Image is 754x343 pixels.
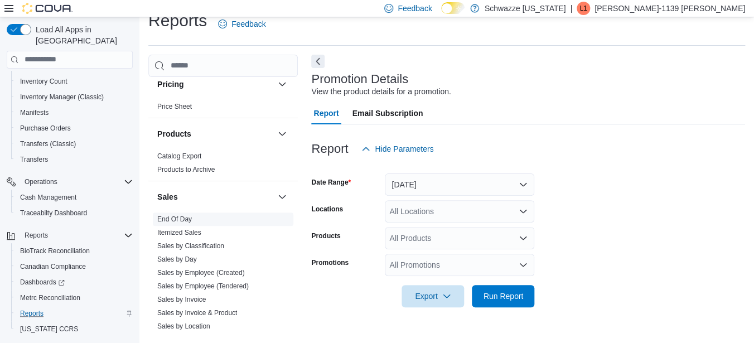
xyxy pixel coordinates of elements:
span: Feedback [398,3,432,14]
span: Inventory Manager (Classic) [16,90,133,104]
span: Manifests [16,106,133,119]
button: Hide Parameters [357,138,438,160]
span: Dashboards [16,276,133,289]
span: BioTrack Reconciliation [20,247,90,255]
span: Sales by Invoice [157,295,206,304]
button: Canadian Compliance [11,259,137,274]
button: Next [311,55,325,68]
p: | [570,2,572,15]
button: Reports [11,306,137,321]
img: Cova [22,3,72,14]
button: Products [157,128,273,139]
button: Purchase Orders [11,120,137,136]
a: [US_STATE] CCRS [16,322,83,336]
a: Traceabilty Dashboard [16,206,91,220]
button: Open list of options [519,234,528,243]
a: Sales by Employee (Created) [157,269,245,277]
span: Reports [16,307,133,320]
span: Reports [20,229,133,242]
span: Transfers [16,153,133,166]
a: Sales by Invoice & Product [157,309,237,317]
div: Pricing [148,100,298,118]
label: Promotions [311,258,349,267]
span: Email Subscription [352,102,423,124]
button: Pricing [275,78,289,91]
button: Transfers (Classic) [11,136,137,152]
span: Canadian Compliance [20,262,86,271]
span: Operations [25,177,57,186]
span: End Of Day [157,215,192,224]
h3: Products [157,128,191,139]
div: Loretta-1139 Chavez [577,2,590,15]
span: Sales by Location [157,322,210,331]
span: Sales by Employee (Tendered) [157,282,249,291]
span: Manifests [20,108,49,117]
span: Metrc Reconciliation [16,291,133,305]
button: BioTrack Reconciliation [11,243,137,259]
span: Purchase Orders [20,124,71,133]
div: Products [148,149,298,181]
span: Cash Management [16,191,133,204]
a: Inventory Count [16,75,72,88]
a: Catalog Export [157,152,201,160]
span: Reports [20,309,43,318]
span: Washington CCRS [16,322,133,336]
button: Open list of options [519,207,528,216]
a: Sales by Invoice [157,296,206,303]
button: Inventory Count [11,74,137,89]
button: Open list of options [519,260,528,269]
span: Hide Parameters [375,143,433,154]
h1: Reports [148,9,207,32]
a: Canadian Compliance [16,260,90,273]
span: Inventory Manager (Classic) [20,93,104,102]
span: Reports [25,231,48,240]
label: Products [311,231,340,240]
a: Sales by Employee (Tendered) [157,282,249,290]
label: Locations [311,205,343,214]
span: Catalog Export [157,152,201,161]
button: Reports [2,228,137,243]
a: Products to Archive [157,166,215,173]
button: [DATE] [385,173,534,196]
a: Price Sheet [157,103,192,110]
label: Date Range [311,178,351,187]
p: Schwazze [US_STATE] [485,2,566,15]
span: Inventory Count [16,75,133,88]
h3: Report [311,142,348,156]
span: Sales by Employee (Created) [157,268,245,277]
button: Reports [20,229,52,242]
a: Sales by Location [157,322,210,330]
p: [PERSON_NAME]-1139 [PERSON_NAME] [594,2,745,15]
input: Dark Mode [441,2,465,14]
div: View the product details for a promotion. [311,86,451,98]
a: Metrc Reconciliation [16,291,85,305]
a: Dashboards [16,276,69,289]
a: Inventory Manager (Classic) [16,90,108,104]
span: Traceabilty Dashboard [16,206,133,220]
button: Pricing [157,79,273,90]
span: Run Report [484,291,524,302]
span: Dashboards [20,278,65,287]
span: Itemized Sales [157,228,201,237]
span: BioTrack Reconciliation [16,244,133,258]
span: Sales by Classification [157,241,224,250]
a: Transfers [16,153,52,166]
span: Report [313,102,339,124]
a: BioTrack Reconciliation [16,244,94,258]
button: Manifests [11,105,137,120]
button: Sales [157,191,273,202]
a: End Of Day [157,215,192,223]
span: Price Sheet [157,102,192,111]
a: Reports [16,307,48,320]
a: Dashboards [11,274,137,290]
span: Load All Apps in [GEOGRAPHIC_DATA] [31,24,133,46]
span: Cash Management [20,193,76,202]
span: [US_STATE] CCRS [20,325,78,334]
span: Transfers (Classic) [16,137,133,151]
button: Run Report [472,285,534,307]
span: Sales by Invoice & Product [157,308,237,317]
span: Operations [20,175,133,189]
span: Feedback [231,18,265,30]
button: [US_STATE] CCRS [11,321,137,337]
h3: Pricing [157,79,183,90]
